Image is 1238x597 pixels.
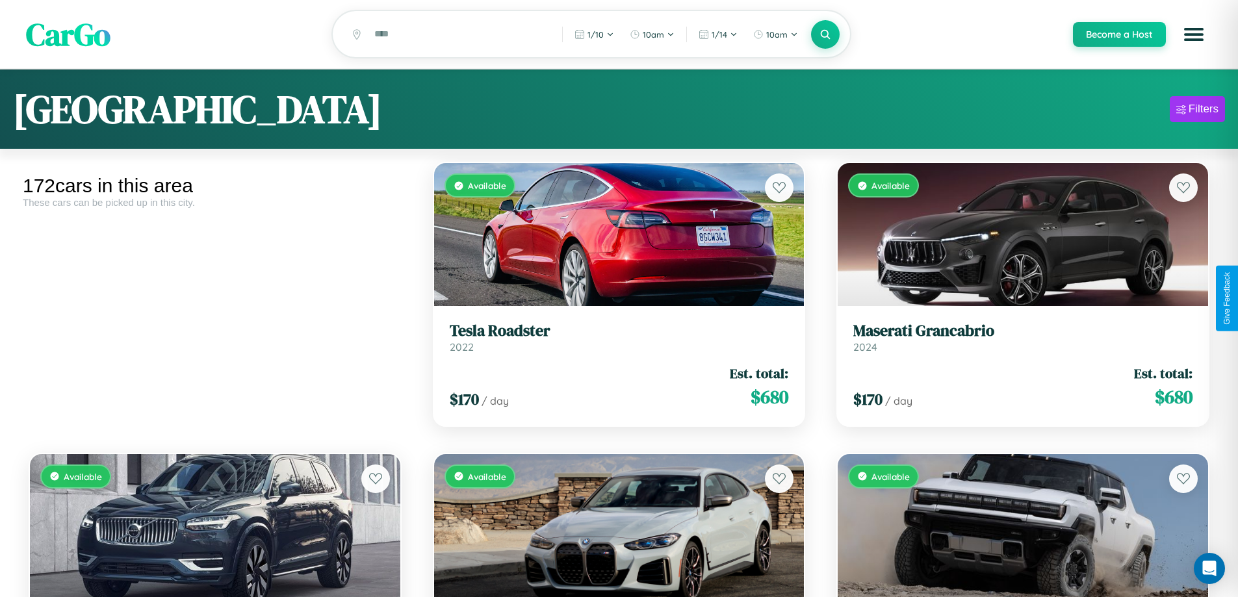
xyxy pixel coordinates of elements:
[23,175,407,197] div: 172 cars in this area
[871,180,910,191] span: Available
[468,180,506,191] span: Available
[1155,384,1193,410] span: $ 680
[587,29,604,40] span: 1 / 10
[853,322,1193,340] h3: Maserati Grancabrio
[450,340,474,353] span: 2022
[1176,16,1212,53] button: Open menu
[623,24,681,45] button: 10am
[751,384,788,410] span: $ 680
[468,471,506,482] span: Available
[1073,22,1166,47] button: Become a Host
[64,471,102,482] span: Available
[643,29,664,40] span: 10am
[23,197,407,208] div: These cars can be picked up in this city.
[853,388,883,410] span: $ 170
[712,29,727,40] span: 1 / 14
[1194,553,1225,584] div: Open Intercom Messenger
[853,322,1193,353] a: Maserati Grancabrio2024
[730,364,788,383] span: Est. total:
[568,24,621,45] button: 1/10
[1189,103,1219,116] div: Filters
[1222,272,1232,325] div: Give Feedback
[1170,96,1225,122] button: Filters
[13,83,382,136] h1: [GEOGRAPHIC_DATA]
[871,471,910,482] span: Available
[766,29,788,40] span: 10am
[450,322,789,340] h3: Tesla Roadster
[450,388,479,410] span: $ 170
[1134,364,1193,383] span: Est. total:
[853,340,877,353] span: 2024
[885,394,912,407] span: / day
[26,13,110,56] span: CarGo
[692,24,744,45] button: 1/14
[450,322,789,353] a: Tesla Roadster2022
[747,24,805,45] button: 10am
[482,394,509,407] span: / day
